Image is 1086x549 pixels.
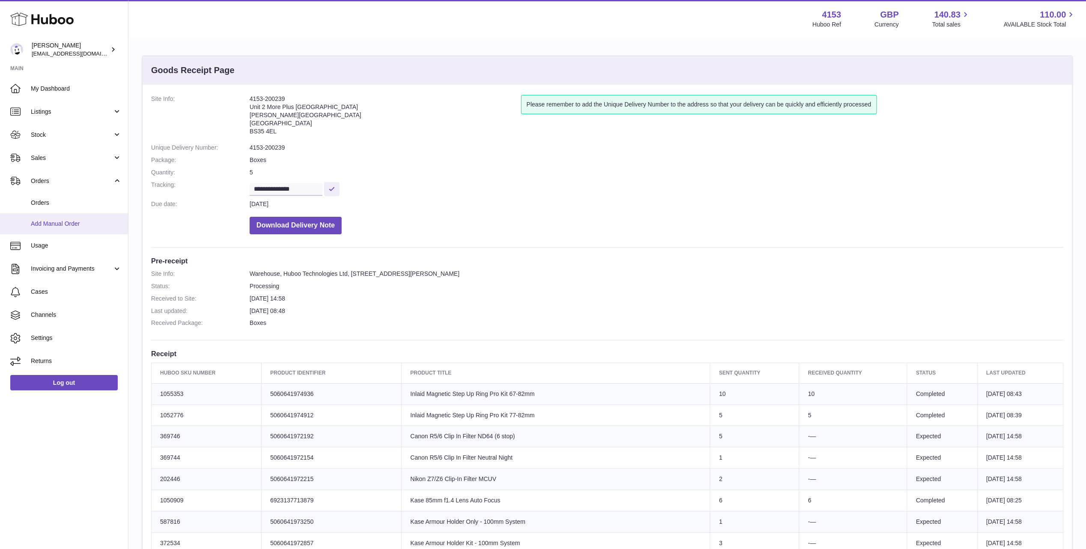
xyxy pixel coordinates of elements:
[1040,9,1066,21] span: 110.00
[402,426,710,447] td: Canon R5/6 Clip In Filter ND64 (6 stop)
[31,311,122,319] span: Channels
[152,383,262,404] td: 1055353
[31,85,122,93] span: My Dashboard
[907,383,977,404] td: Completed
[907,404,977,426] td: Completed
[402,363,710,383] th: Product title
[31,199,122,207] span: Orders
[977,383,1063,404] td: [DATE] 08:43
[907,447,977,469] td: Expected
[152,490,262,511] td: 1050909
[799,426,907,447] td: -—
[250,319,1063,327] dd: Boxes
[10,43,23,56] img: sales@kasefilters.com
[151,349,1063,358] h3: Receipt
[32,41,109,58] div: [PERSON_NAME]
[250,156,1063,164] dd: Boxes
[710,383,799,404] td: 10
[250,95,521,139] address: 4153-200239 Unit 2 More Plus [GEOGRAPHIC_DATA] [PERSON_NAME][GEOGRAPHIC_DATA] [GEOGRAPHIC_DATA] B...
[977,426,1063,447] td: [DATE] 14:58
[799,511,907,532] td: -—
[710,404,799,426] td: 5
[402,511,710,532] td: Kase Armour Holder Only - 100mm System
[977,469,1063,490] td: [DATE] 14:58
[977,363,1063,383] th: Last updated
[31,108,113,116] span: Listings
[1003,21,1076,29] span: AVAILABLE Stock Total
[875,21,899,29] div: Currency
[402,404,710,426] td: Inlaid Magnetic Step Up Ring Pro Kit 77-82mm
[151,65,235,76] h3: Goods Receipt Page
[250,282,1063,290] dd: Processing
[907,469,977,490] td: Expected
[31,154,113,162] span: Sales
[977,404,1063,426] td: [DATE] 08:39
[151,307,250,315] dt: Last updated:
[710,490,799,511] td: 6
[812,21,841,29] div: Huboo Ref
[402,447,710,469] td: Canon R5/6 Clip In Filter Neutral Night
[822,9,841,21] strong: 4153
[151,295,250,303] dt: Received to Site:
[262,447,402,469] td: 5060641972154
[32,50,126,57] span: [EMAIL_ADDRESS][DOMAIN_NAME]
[934,9,960,21] span: 140.83
[710,447,799,469] td: 1
[151,270,250,278] dt: Site Info:
[262,469,402,490] td: 5060641972215
[151,200,250,208] dt: Due date:
[799,404,907,426] td: 5
[262,404,402,426] td: 5060641974912
[250,270,1063,278] dd: Warehouse, Huboo Technologies Ltd, [STREET_ADDRESS][PERSON_NAME]
[250,144,1063,152] dd: 4153-200239
[151,168,250,177] dt: Quantity:
[799,469,907,490] td: -—
[31,177,113,185] span: Orders
[152,447,262,469] td: 369744
[799,383,907,404] td: 10
[977,490,1063,511] td: [DATE] 08:25
[710,426,799,447] td: 5
[907,490,977,511] td: Completed
[262,383,402,404] td: 5060641974936
[151,282,250,290] dt: Status:
[31,131,113,139] span: Stock
[932,9,970,29] a: 140.83 Total sales
[932,21,970,29] span: Total sales
[1003,9,1076,29] a: 110.00 AVAILABLE Stock Total
[402,490,710,511] td: Kase 85mm f1.4 Lens Auto Focus
[31,288,122,296] span: Cases
[152,426,262,447] td: 369746
[31,242,122,250] span: Usage
[262,363,402,383] th: Product Identifier
[31,334,122,342] span: Settings
[250,307,1063,315] dd: [DATE] 08:48
[710,469,799,490] td: 2
[250,217,342,234] button: Download Delivery Note
[977,511,1063,532] td: [DATE] 14:58
[151,256,1063,266] h3: Pre-receipt
[402,469,710,490] td: Nikon Z7/Z6 Clip-In Filter MCUV
[152,511,262,532] td: 587816
[799,490,907,511] td: 6
[151,319,250,327] dt: Received Package:
[152,404,262,426] td: 1052776
[710,363,799,383] th: Sent Quantity
[907,363,977,383] th: Status
[250,295,1063,303] dd: [DATE] 14:58
[151,181,250,196] dt: Tracking:
[710,511,799,532] td: 1
[31,357,122,365] span: Returns
[799,363,907,383] th: Received Quantity
[799,447,907,469] td: -—
[262,490,402,511] td: 6923137713879
[31,265,113,273] span: Invoicing and Payments
[10,375,118,390] a: Log out
[880,9,899,21] strong: GBP
[907,426,977,447] td: Expected
[151,95,250,139] dt: Site Info:
[521,95,877,114] div: Please remember to add the Unique Delivery Number to the address so that your delivery can be qui...
[31,220,122,228] span: Add Manual Order
[151,144,250,152] dt: Unique Delivery Number:
[250,168,1063,177] dd: 5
